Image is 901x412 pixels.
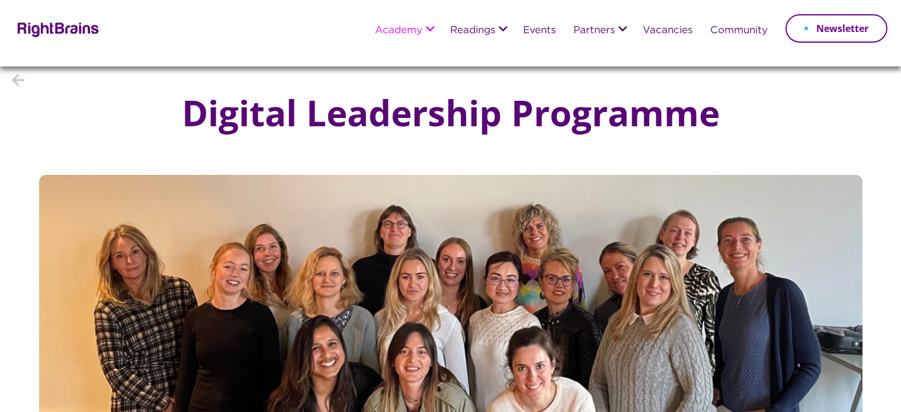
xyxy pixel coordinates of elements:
[375,25,422,36] a: Academy
[158,93,743,132] h1: Digital Leadership Programme
[643,25,692,36] a: Vacancies
[14,20,100,37] img: Rightbrains
[523,25,556,36] a: Events
[450,25,495,36] a: Readings
[785,14,887,43] a: Newsletter
[710,25,768,36] a: Community
[573,25,615,36] a: Partners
